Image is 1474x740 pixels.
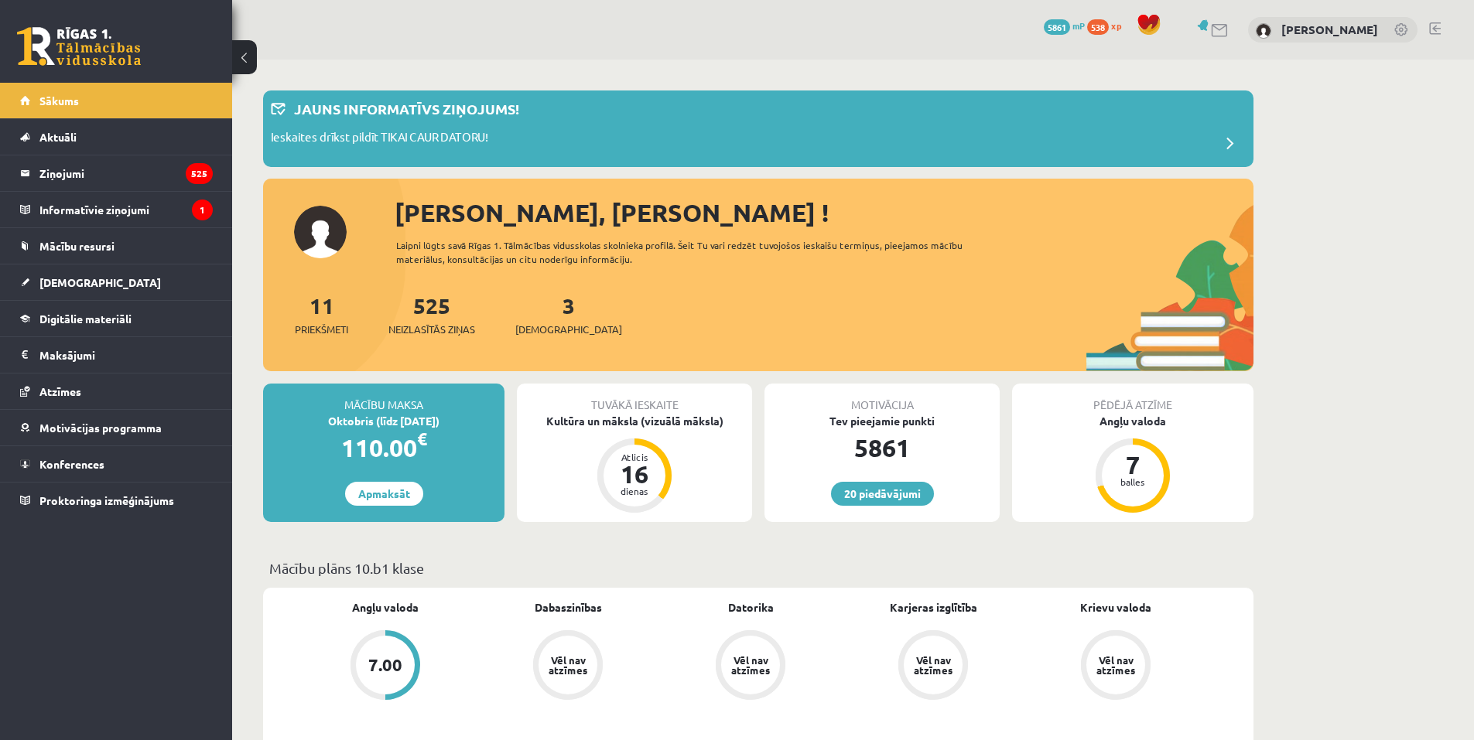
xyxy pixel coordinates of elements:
a: Apmaksāt [345,482,423,506]
a: 5861 mP [1044,19,1085,32]
div: Oktobris (līdz [DATE]) [263,413,504,429]
a: [PERSON_NAME] [1281,22,1378,37]
span: Aktuāli [39,130,77,144]
div: Kultūra un māksla (vizuālā māksla) [517,413,752,429]
div: dienas [611,486,658,496]
span: Mācību resursi [39,239,115,253]
a: Vēl nav atzīmes [477,630,659,703]
a: Dabaszinības [535,599,602,616]
div: Angļu valoda [1012,413,1253,429]
div: Vēl nav atzīmes [546,655,590,675]
div: Vēl nav atzīmes [911,655,955,675]
a: Motivācijas programma [20,410,213,445]
a: Atzīmes [20,373,213,409]
a: 525Neizlasītās ziņas [388,292,475,337]
div: Vēl nav atzīmes [1094,655,1137,675]
span: Proktoringa izmēģinājums [39,493,174,507]
div: [PERSON_NAME], [PERSON_NAME] ! [395,194,1253,231]
a: Rīgas 1. Tālmācības vidusskola [17,27,141,66]
a: Proktoringa izmēģinājums [20,483,213,518]
legend: Maksājumi [39,337,213,373]
div: 5861 [764,429,1000,466]
div: 7.00 [368,656,402,674]
a: Informatīvie ziņojumi1 [20,192,213,227]
a: Karjeras izglītība [890,599,977,616]
p: Jauns informatīvs ziņojums! [294,98,519,119]
p: Mācību plāns 10.b1 klase [269,558,1247,578]
a: Sākums [20,83,213,118]
p: Ieskaites drīkst pildīt TIKAI CAUR DATORU! [271,128,488,150]
div: Tev pieejamie punkti [764,413,1000,429]
a: Vēl nav atzīmes [1024,630,1207,703]
a: 3[DEMOGRAPHIC_DATA] [515,292,622,337]
div: balles [1110,477,1156,486]
div: 7 [1110,452,1156,477]
a: Vēl nav atzīmes [842,630,1024,703]
div: 110.00 [263,429,504,466]
span: [DEMOGRAPHIC_DATA] [515,322,622,337]
div: Laipni lūgts savā Rīgas 1. Tālmācības vidusskolas skolnieka profilā. Šeit Tu vari redzēt tuvojošo... [396,238,990,266]
a: 20 piedāvājumi [831,482,934,506]
i: 1 [192,199,213,220]
legend: Ziņojumi [39,155,213,191]
a: 11Priekšmeti [295,292,348,337]
a: Kultūra un māksla (vizuālā māksla) Atlicis 16 dienas [517,413,752,515]
img: Arnella Baijere [1256,23,1271,39]
a: Ziņojumi525 [20,155,213,191]
span: Konferences [39,457,104,471]
a: Jauns informatīvs ziņojums! Ieskaites drīkst pildīt TIKAI CAUR DATORU! [271,98,1246,159]
i: 525 [186,163,213,184]
a: Digitālie materiāli [20,301,213,336]
span: Priekšmeti [295,322,348,337]
span: Sākums [39,94,79,107]
div: Tuvākā ieskaite [517,384,752,413]
a: Mācību resursi [20,228,213,264]
span: Digitālie materiāli [39,312,132,326]
span: 538 [1087,19,1109,35]
span: Neizlasītās ziņas [388,322,475,337]
a: Maksājumi [20,337,213,373]
div: Vēl nav atzīmes [729,655,772,675]
a: Konferences [20,446,213,482]
a: Angļu valoda 7 balles [1012,413,1253,515]
a: Angļu valoda [352,599,419,616]
span: Atzīmes [39,384,81,398]
a: Vēl nav atzīmes [659,630,842,703]
div: Motivācija [764,384,1000,413]
a: 7.00 [294,630,477,703]
a: Krievu valoda [1080,599,1151,616]
a: Datorika [728,599,774,616]
div: Atlicis [611,452,658,462]
span: xp [1111,19,1121,32]
span: € [417,428,427,450]
span: [DEMOGRAPHIC_DATA] [39,275,161,289]
span: Motivācijas programma [39,421,162,435]
div: Mācību maksa [263,384,504,413]
div: 16 [611,462,658,486]
div: Pēdējā atzīme [1012,384,1253,413]
legend: Informatīvie ziņojumi [39,192,213,227]
span: mP [1072,19,1085,32]
a: Aktuāli [20,119,213,155]
a: [DEMOGRAPHIC_DATA] [20,264,213,300]
span: 5861 [1044,19,1070,35]
a: 538 xp [1087,19,1129,32]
